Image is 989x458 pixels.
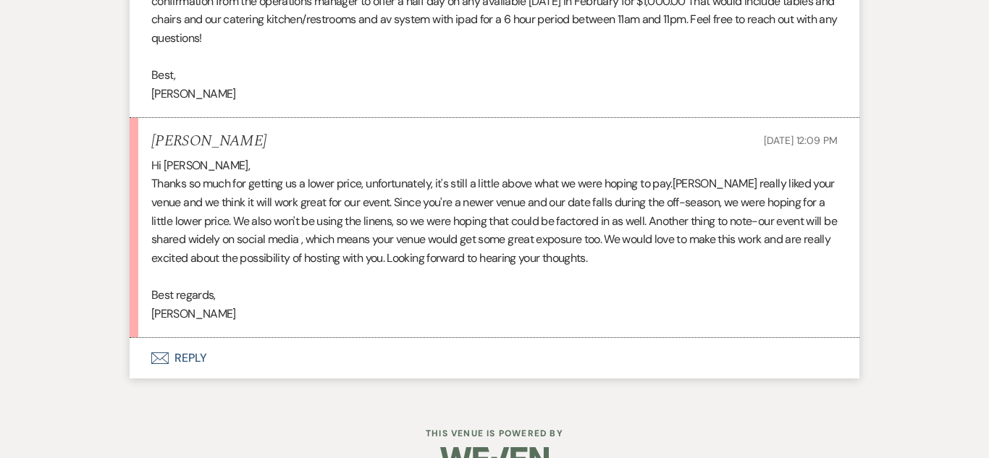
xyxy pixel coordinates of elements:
[151,66,838,85] p: Best,
[151,286,838,305] p: Best regards,
[130,338,859,378] button: Reply
[764,134,838,147] span: [DATE] 12:09 PM
[151,156,838,175] p: Hi [PERSON_NAME],
[151,132,266,150] h5: [PERSON_NAME]
[151,174,838,267] p: Thanks so much for getting us a lower price, unfortunately, it's still a little above what we wer...
[151,85,838,103] p: [PERSON_NAME]
[151,305,838,323] p: [PERSON_NAME]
